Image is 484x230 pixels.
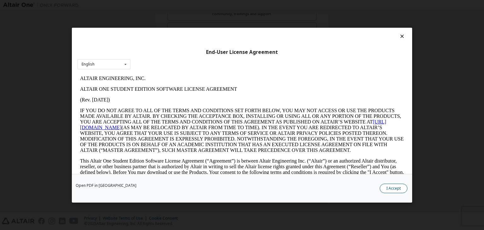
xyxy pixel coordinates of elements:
p: (Rev. [DATE]) [3,24,326,30]
a: Open PDF in [GEOGRAPHIC_DATA] [76,184,136,187]
p: This Altair One Student Edition Software License Agreement (“Agreement”) is between Altair Engine... [3,85,326,108]
button: I Accept [380,184,407,193]
p: ALTAIR ENGINEERING, INC. [3,3,326,8]
a: [URL][DOMAIN_NAME] [3,46,309,57]
p: ALTAIR ONE STUDENT EDITION SOFTWARE LICENSE AGREEMENT [3,13,326,19]
div: End-User License Agreement [78,49,406,55]
p: IF YOU DO NOT AGREE TO ALL OF THE TERMS AND CONDITIONS SET FORTH BELOW, YOU MAY NOT ACCESS OR USE... [3,35,326,80]
div: English [82,62,95,66]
